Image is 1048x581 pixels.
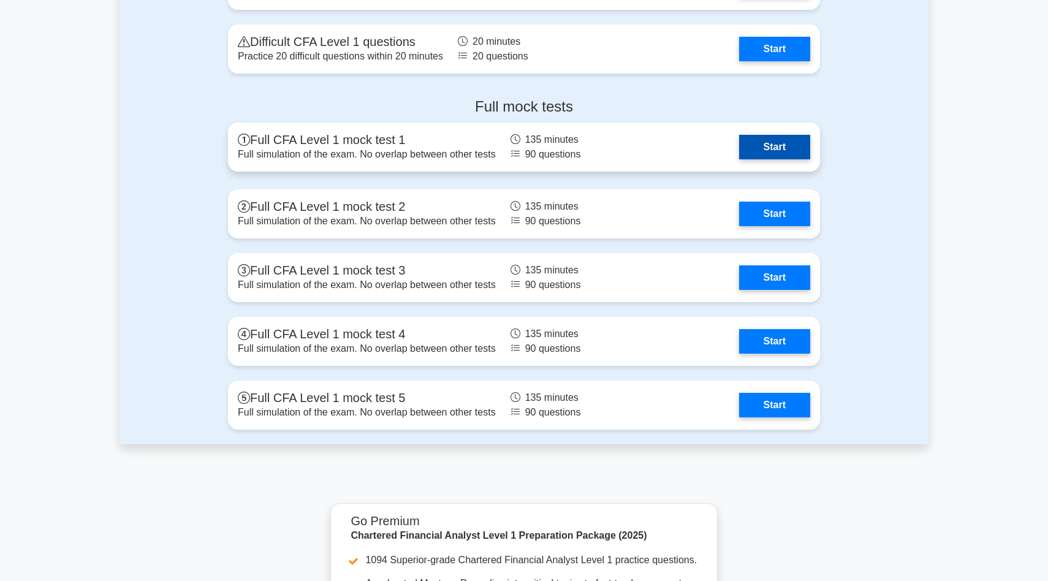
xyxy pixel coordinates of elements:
[228,98,820,116] h4: Full mock tests
[739,202,810,226] a: Start
[739,37,810,61] a: Start
[739,393,810,417] a: Start
[739,329,810,354] a: Start
[739,135,810,159] a: Start
[739,265,810,290] a: Start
